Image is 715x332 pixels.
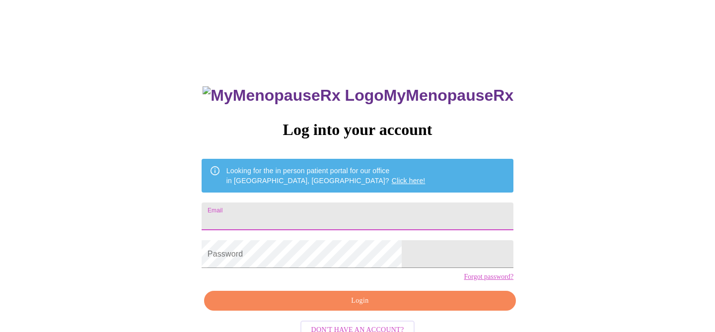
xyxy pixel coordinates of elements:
a: Click here! [392,177,426,185]
a: Forgot password? [464,273,513,281]
h3: Log into your account [202,121,513,139]
button: Login [204,291,516,311]
span: Login [215,295,504,307]
div: Looking for the in person patient portal for our office in [GEOGRAPHIC_DATA], [GEOGRAPHIC_DATA]? [226,162,426,190]
img: MyMenopauseRx Logo [203,86,383,105]
h3: MyMenopauseRx [203,86,513,105]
